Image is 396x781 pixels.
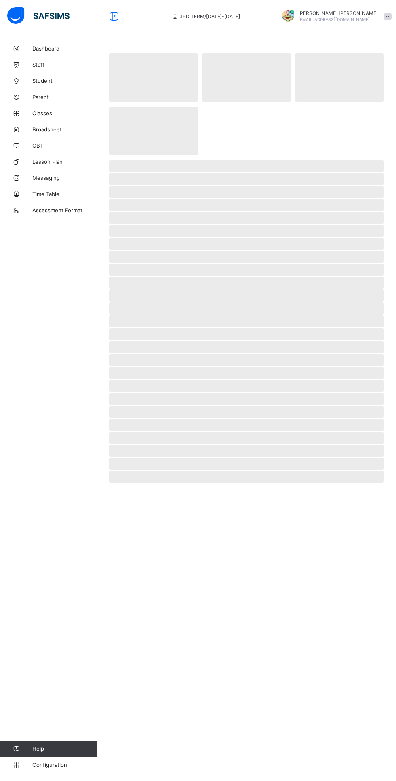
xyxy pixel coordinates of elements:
span: CBT [32,142,97,149]
span: Lesson Plan [32,158,97,165]
span: ‌ [109,238,384,250]
span: Student [32,78,97,84]
span: ‌ [109,406,384,418]
span: ‌ [109,302,384,315]
span: ‌ [109,212,384,224]
span: Broadsheet [32,126,97,133]
span: ‌ [109,289,384,302]
span: ‌ [109,341,384,353]
span: ‌ [109,107,198,155]
span: ‌ [109,315,384,327]
span: ‌ [109,53,198,102]
span: Configuration [32,762,97,768]
img: safsims [7,7,70,24]
span: ‌ [202,53,291,102]
span: Parent [32,94,97,100]
span: ‌ [109,186,384,198]
div: AlexAdama [274,10,395,23]
span: ‌ [109,432,384,444]
span: Dashboard [32,45,97,52]
span: Assessment Format [32,207,97,213]
span: ‌ [109,471,384,483]
span: ‌ [109,225,384,237]
span: ‌ [109,264,384,276]
span: Staff [32,61,97,68]
span: ‌ [109,251,384,263]
span: ‌ [109,173,384,185]
span: ‌ [109,393,384,405]
span: Classes [32,110,97,116]
span: ‌ [109,419,384,431]
span: ‌ [109,277,384,289]
span: ‌ [109,380,384,392]
span: ‌ [109,458,384,470]
span: ‌ [109,445,384,457]
span: [PERSON_NAME] [PERSON_NAME] [298,10,378,16]
span: session/term information [171,13,240,19]
span: Help [32,745,97,752]
span: ‌ [109,328,384,340]
span: ‌ [109,160,384,172]
span: ‌ [109,367,384,379]
span: ‌ [109,354,384,366]
span: Time Table [32,191,97,197]
span: Messaging [32,175,97,181]
span: [EMAIL_ADDRESS][DOMAIN_NAME] [298,17,370,22]
span: ‌ [295,53,384,102]
span: ‌ [109,199,384,211]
